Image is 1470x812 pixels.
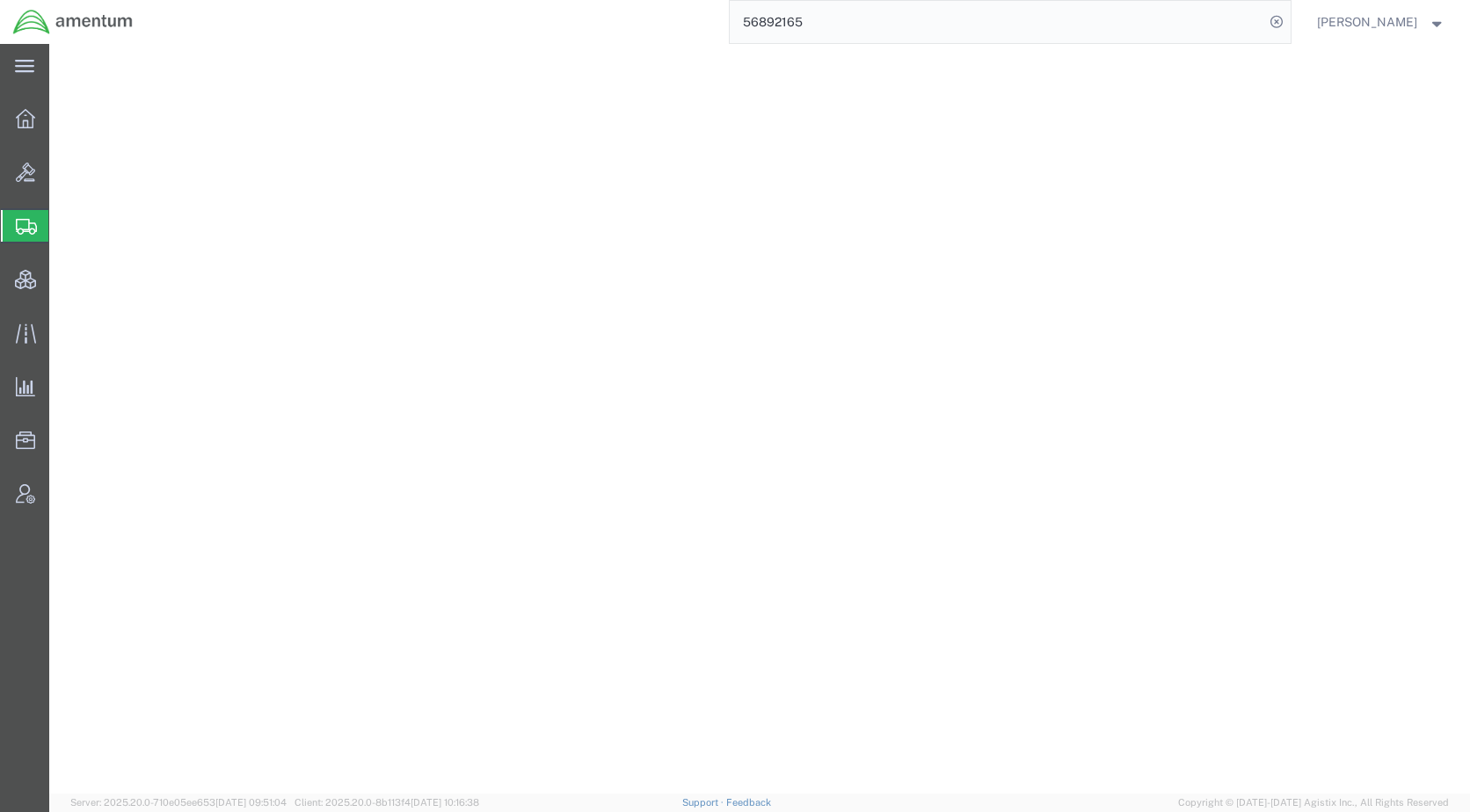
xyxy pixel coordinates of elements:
[411,797,479,808] span: [DATE] 10:16:38
[215,797,287,808] span: [DATE] 09:51:04
[12,9,134,35] img: logo
[726,797,771,808] a: Feedback
[682,797,726,808] a: Support
[70,797,287,808] span: Server: 2025.20.0-710e05ee653
[1316,11,1446,33] button: [PERSON_NAME]
[49,44,1470,794] iframe: FS Legacy Container
[730,1,1264,43] input: Search for shipment number, reference number
[295,797,479,808] span: Client: 2025.20.0-8b113f4
[1178,795,1449,810] span: Copyright © [DATE]-[DATE] Agistix Inc., All Rights Reserved
[1317,12,1417,32] span: Kent Gilman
